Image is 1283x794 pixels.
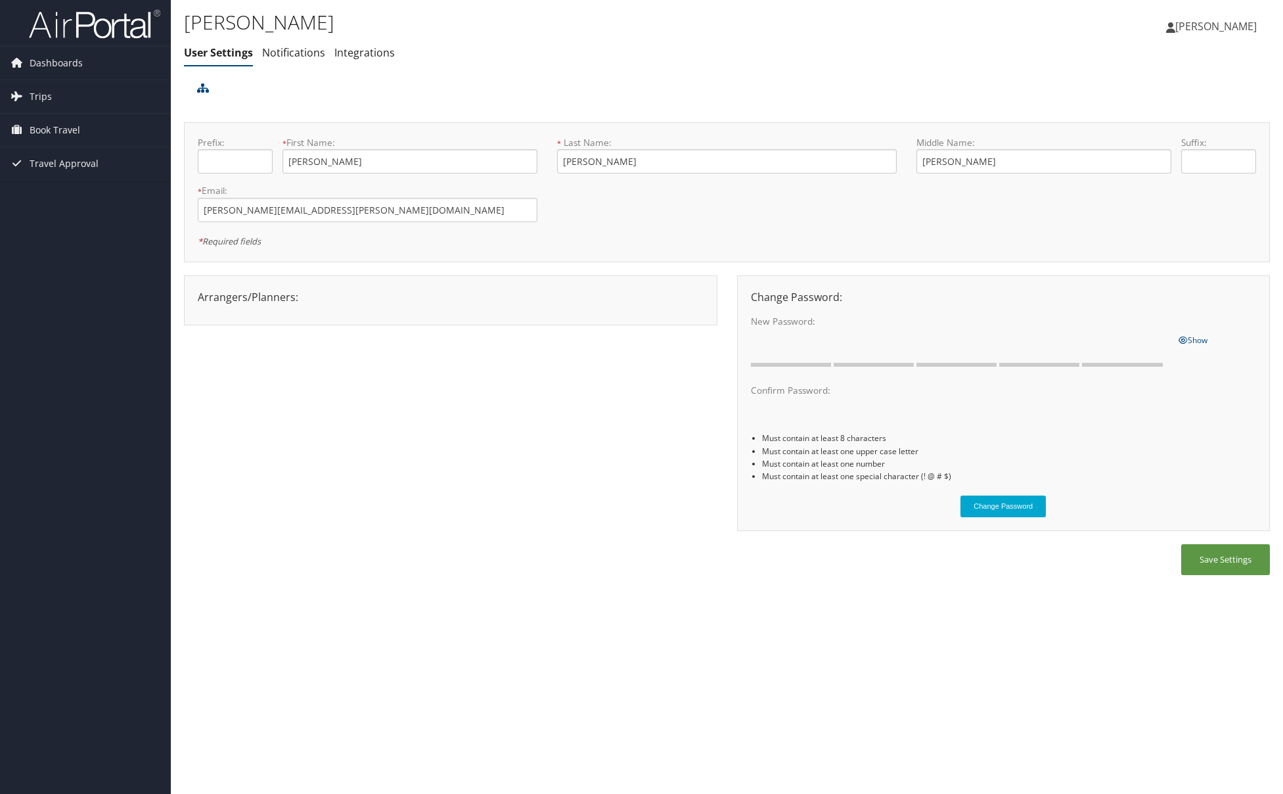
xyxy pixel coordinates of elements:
li: Must contain at least one upper case letter [762,445,1256,457]
li: Must contain at least one number [762,457,1256,470]
label: First Name: [282,136,537,149]
a: Integrations [334,45,395,60]
span: Show [1179,335,1207,346]
div: Change Password: [741,289,1267,305]
li: Must contain at least one special character (! @ # $) [762,470,1256,482]
img: airportal-logo.png [29,9,160,39]
h1: [PERSON_NAME] [184,9,908,36]
label: Suffix: [1181,136,1256,149]
a: Notifications [262,45,325,60]
button: Save Settings [1181,544,1270,575]
label: Confirm Password: [751,384,1169,397]
a: Show [1179,332,1207,346]
button: Change Password [960,496,1046,517]
span: Book Travel [30,114,80,147]
a: [PERSON_NAME] [1166,7,1270,46]
div: Arrangers/Planners: [188,289,713,305]
label: Last Name: [557,136,897,149]
label: Middle Name: [916,136,1171,149]
span: [PERSON_NAME] [1175,19,1257,34]
label: New Password: [751,315,1169,328]
label: Prefix: [198,136,273,149]
span: Trips [30,80,52,113]
label: Email: [198,184,537,197]
a: User Settings [184,45,253,60]
em: Required fields [198,235,261,247]
span: Dashboards [30,47,83,80]
span: Travel Approval [30,147,99,180]
li: Must contain at least 8 characters [762,432,1256,444]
